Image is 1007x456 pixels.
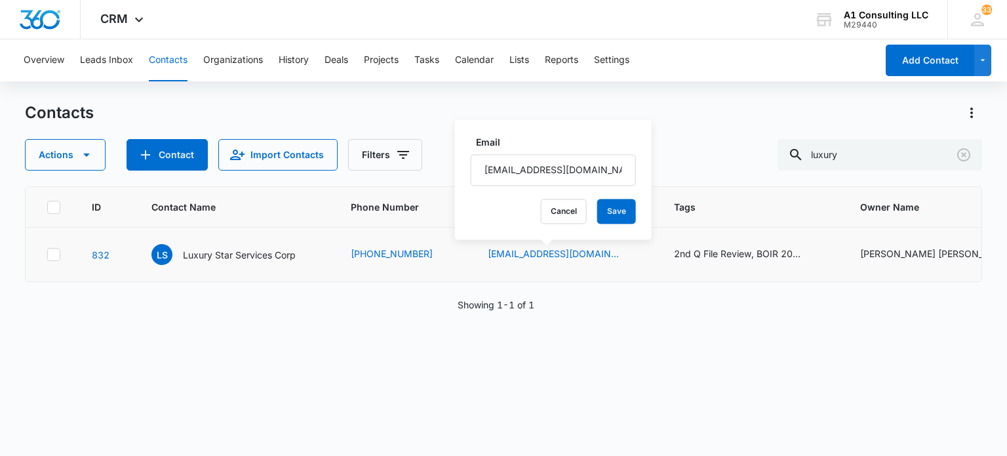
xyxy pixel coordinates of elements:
[24,39,64,81] button: Overview
[674,200,810,214] span: Tags
[471,154,636,186] input: Email
[488,247,642,262] div: Email - jonathan4500@aim.com - Select to Edit Field
[351,247,456,262] div: Phone Number - 3475893191 - Select to Edit Field
[149,39,188,81] button: Contacts
[455,39,494,81] button: Calendar
[458,298,534,312] p: Showing 1-1 of 1
[100,12,128,26] span: CRM
[25,139,106,171] button: Actions
[92,200,101,214] span: ID
[414,39,439,81] button: Tasks
[80,39,133,81] button: Leads Inbox
[844,20,928,30] div: account id
[25,103,94,123] h1: Contacts
[541,199,587,224] button: Cancel
[953,144,974,165] button: Clear
[597,199,636,224] button: Save
[151,244,172,265] span: LS
[674,247,829,262] div: Tags - 2nd Q File Review, BOIR 2024, English , GHL Conversion, NJ IRP CONFIGURATION, Quarterly Ta...
[545,39,578,81] button: Reports
[860,247,991,260] div: [PERSON_NAME] [PERSON_NAME] (owner)
[127,139,208,171] button: Add Contact
[886,45,974,76] button: Add Contact
[488,247,619,260] a: [EMAIL_ADDRESS][DOMAIN_NAME]
[509,39,529,81] button: Lists
[151,200,300,214] span: Contact Name
[476,135,641,149] label: Email
[364,39,399,81] button: Projects
[203,39,263,81] button: Organizations
[981,5,992,15] span: 33
[183,248,296,262] p: Luxury Star Services Corp
[351,247,433,260] a: [PHONE_NUMBER]
[961,102,982,123] button: Actions
[151,244,319,265] div: Contact Name - Luxury Star Services Corp - Select to Edit Field
[279,39,309,81] button: History
[594,39,629,81] button: Settings
[218,139,338,171] button: Import Contacts
[92,249,109,260] a: Navigate to contact details page for Luxury Star Services Corp
[674,247,805,260] div: 2nd Q File Review, BOIR 2024, English , GHL Conversion, [GEOGRAPHIC_DATA] IRP CONFIGURATION, Quar...
[981,5,992,15] div: notifications count
[778,139,982,171] input: Search Contacts
[844,10,928,20] div: account name
[348,139,422,171] button: Filters
[351,200,456,214] span: Phone Number
[325,39,348,81] button: Deals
